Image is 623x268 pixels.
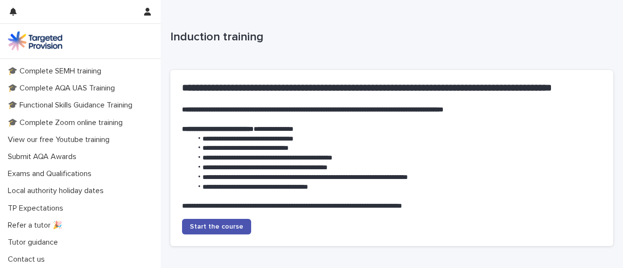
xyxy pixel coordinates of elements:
p: 🎓 Complete AQA UAS Training [4,84,123,93]
img: M5nRWzHhSzIhMunXDL62 [8,31,62,51]
p: Induction training [170,30,609,44]
p: 🎓 Complete Zoom online training [4,118,130,127]
span: Start the course [190,223,243,230]
p: Contact us [4,255,53,264]
a: Start the course [182,219,251,234]
p: Tutor guidance [4,238,66,247]
p: Refer a tutor 🎉 [4,221,70,230]
p: 🎓 Complete SEMH training [4,67,109,76]
p: TP Expectations [4,204,71,213]
p: Submit AQA Awards [4,152,84,161]
p: Exams and Qualifications [4,169,99,179]
p: Local authority holiday dates [4,186,111,196]
p: View our free Youtube training [4,135,117,144]
p: 🎓 Functional Skills Guidance Training [4,101,140,110]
